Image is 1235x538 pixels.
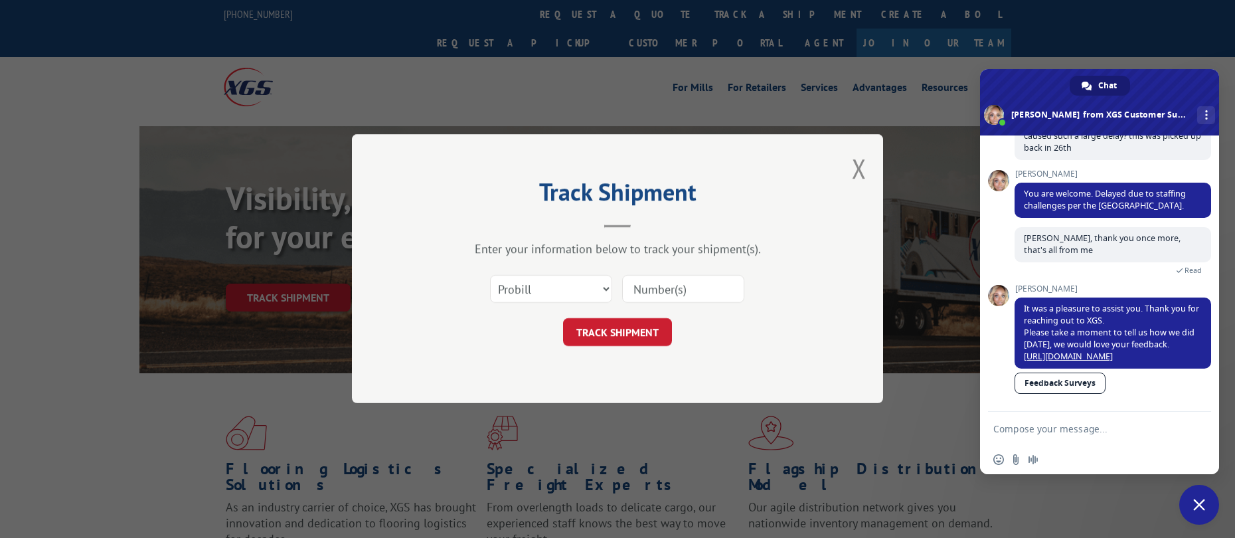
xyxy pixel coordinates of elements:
div: More channels [1197,106,1215,124]
button: Close modal [852,151,866,186]
span: You are welcome. Delayed due to staffing challenges per the [GEOGRAPHIC_DATA]. [1024,188,1186,211]
input: Number(s) [622,276,744,304]
textarea: Compose your message... [993,423,1177,435]
div: Enter your information below to track your shipment(s). [418,242,817,257]
span: Insert an emoji [993,454,1004,465]
span: Read [1185,266,1202,275]
div: Close chat [1179,485,1219,525]
a: [URL][DOMAIN_NAME] [1024,351,1113,362]
div: Chat [1070,76,1130,96]
h2: Track Shipment [418,183,817,208]
span: [PERSON_NAME] [1015,284,1211,294]
span: It was a pleasure to assist you. Thank you for reaching out to XGS. Please take a moment to tell ... [1024,303,1199,362]
button: TRACK SHIPMENT [563,319,672,347]
span: Audio message [1028,454,1038,465]
a: Feedback Surveys [1015,373,1106,394]
span: Send a file [1011,454,1021,465]
span: thank you, would you happen to know what caused such a large delay? this was picked up back in 26th [1024,118,1201,153]
span: [PERSON_NAME], thank you once more, that's all from me [1024,232,1181,256]
span: [PERSON_NAME] [1015,169,1211,179]
span: Chat [1098,76,1117,96]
